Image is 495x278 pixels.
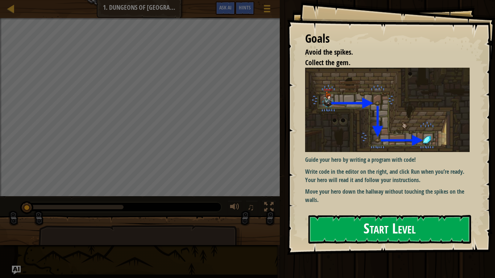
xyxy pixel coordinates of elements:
[12,266,21,274] button: Ask AI
[247,202,254,212] span: ♫
[228,201,242,215] button: Adjust volume
[246,201,258,215] button: ♫
[305,156,470,164] p: Guide your hero by writing a program with code!
[239,4,251,11] span: Hints
[296,58,468,68] li: Collect the gem.
[305,47,353,57] span: Avoid the spikes.
[296,47,468,58] li: Avoid the spikes.
[305,188,470,204] p: Move your hero down the hallway without touching the spikes on the walls.
[305,168,470,184] p: Write code in the editor on the right, and click Run when you’re ready. Your hero will read it an...
[305,30,470,47] div: Goals
[305,68,470,152] img: Dungeons of kithgard
[216,1,235,15] button: Ask AI
[262,201,276,215] button: Toggle fullscreen
[258,1,276,18] button: Show game menu
[308,215,471,244] button: Start Level
[219,4,232,11] span: Ask AI
[305,58,350,67] span: Collect the gem.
